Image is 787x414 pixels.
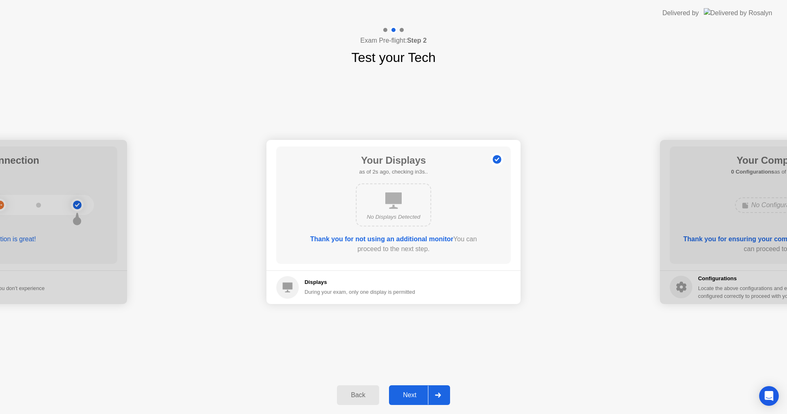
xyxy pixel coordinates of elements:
img: Delivered by Rosalyn [704,8,772,18]
div: Open Intercom Messenger [759,386,779,406]
h1: Test your Tech [351,48,436,67]
h4: Exam Pre-flight: [360,36,427,46]
div: You can proceed to the next step. [300,234,487,254]
div: Delivered by [662,8,699,18]
h5: Displays [305,278,415,286]
div: Next [391,391,428,399]
div: During your exam, only one display is permitted [305,288,415,296]
h5: as of 2s ago, checking in3s.. [359,168,428,176]
h1: Your Displays [359,153,428,168]
b: Step 2 [407,37,427,44]
div: No Displays Detected [363,213,424,221]
button: Next [389,385,450,405]
b: Thank you for not using an additional monitor [310,236,453,242]
div: Back [339,391,377,399]
button: Back [337,385,379,405]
